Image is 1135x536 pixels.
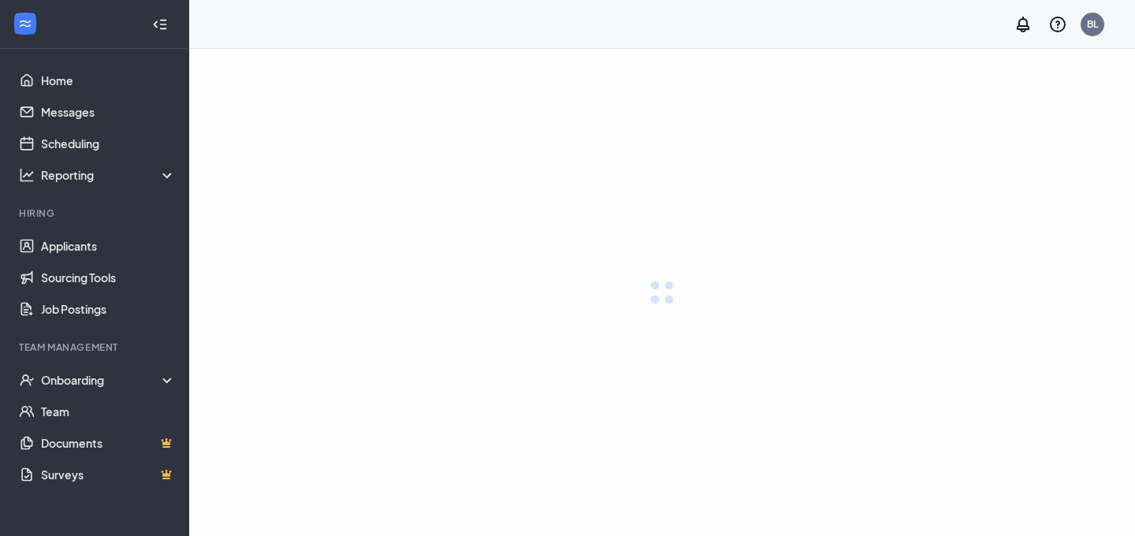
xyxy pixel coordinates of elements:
[41,293,176,325] a: Job Postings
[41,230,176,262] a: Applicants
[19,372,35,388] svg: UserCheck
[19,341,173,354] div: Team Management
[1048,15,1067,34] svg: QuestionInfo
[1014,15,1033,34] svg: Notifications
[17,16,33,32] svg: WorkstreamLogo
[1087,17,1098,31] div: BL
[19,207,173,220] div: Hiring
[41,262,176,293] a: Sourcing Tools
[41,396,176,427] a: Team
[152,17,168,32] svg: Collapse
[41,372,177,388] div: Onboarding
[41,427,176,459] a: DocumentsCrown
[41,167,177,183] div: Reporting
[41,128,176,159] a: Scheduling
[41,459,176,490] a: SurveysCrown
[41,96,176,128] a: Messages
[19,167,35,183] svg: Analysis
[41,65,176,96] a: Home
